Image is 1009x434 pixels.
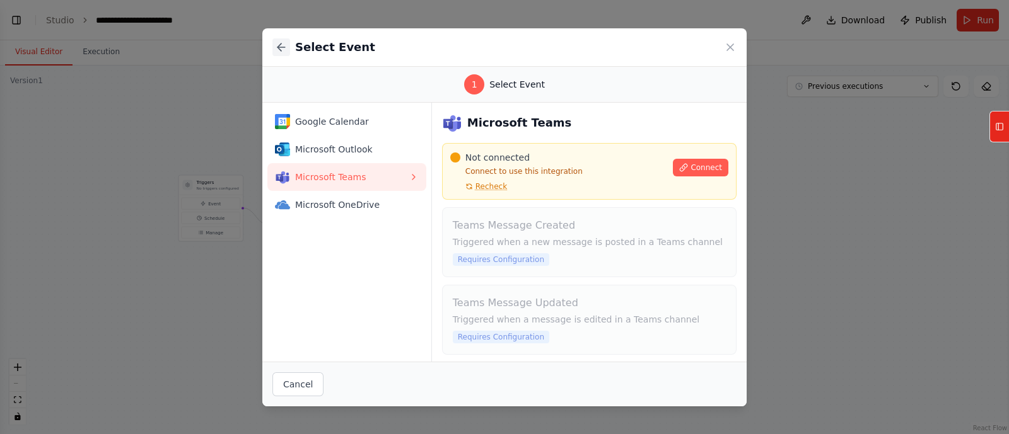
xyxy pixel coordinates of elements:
[453,218,726,233] h4: Teams Message Created
[295,115,409,128] span: Google Calendar
[450,166,666,176] p: Connect to use this integration
[453,295,726,311] h4: Teams Message Updated
[489,78,545,91] span: Select Event
[453,331,549,343] span: Requires Configuration
[467,114,572,132] h3: Microsoft Teams
[453,313,726,326] p: Triggered when a message is edited in a Teams channel
[295,38,375,56] h2: Select Event
[275,114,290,129] img: Google Calendar
[442,285,737,355] button: Teams Message UpdatedTriggered when a message is edited in a Teams channelRequires Configuration
[442,207,737,277] button: Teams Message CreatedTriggered when a new message is posted in a Teams channelRequires Configuration
[275,142,290,157] img: Microsoft Outlook
[453,236,726,248] p: Triggered when a new message is posted in a Teams channel
[267,108,426,135] button: Google CalendarGoogle Calendar
[267,191,426,219] button: Microsoft OneDriveMicrosoft OneDrive
[673,159,728,176] button: Connect
[464,74,484,94] div: 1
[453,253,549,266] span: Requires Configuration
[272,372,324,396] button: Cancel
[267,163,426,191] button: Microsoft TeamsMicrosoft Teams
[295,171,409,183] span: Microsoft Teams
[275,169,290,185] img: Microsoft Teams
[465,151,530,164] span: Not connected
[295,143,409,156] span: Microsoft Outlook
[275,197,290,212] img: Microsoft OneDrive
[442,113,462,133] img: Microsoft Teams
[267,135,426,163] button: Microsoft OutlookMicrosoft Outlook
[691,163,722,173] span: Connect
[450,181,507,191] button: Recheck
[295,198,409,211] span: Microsoft OneDrive
[475,181,507,191] span: Recheck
